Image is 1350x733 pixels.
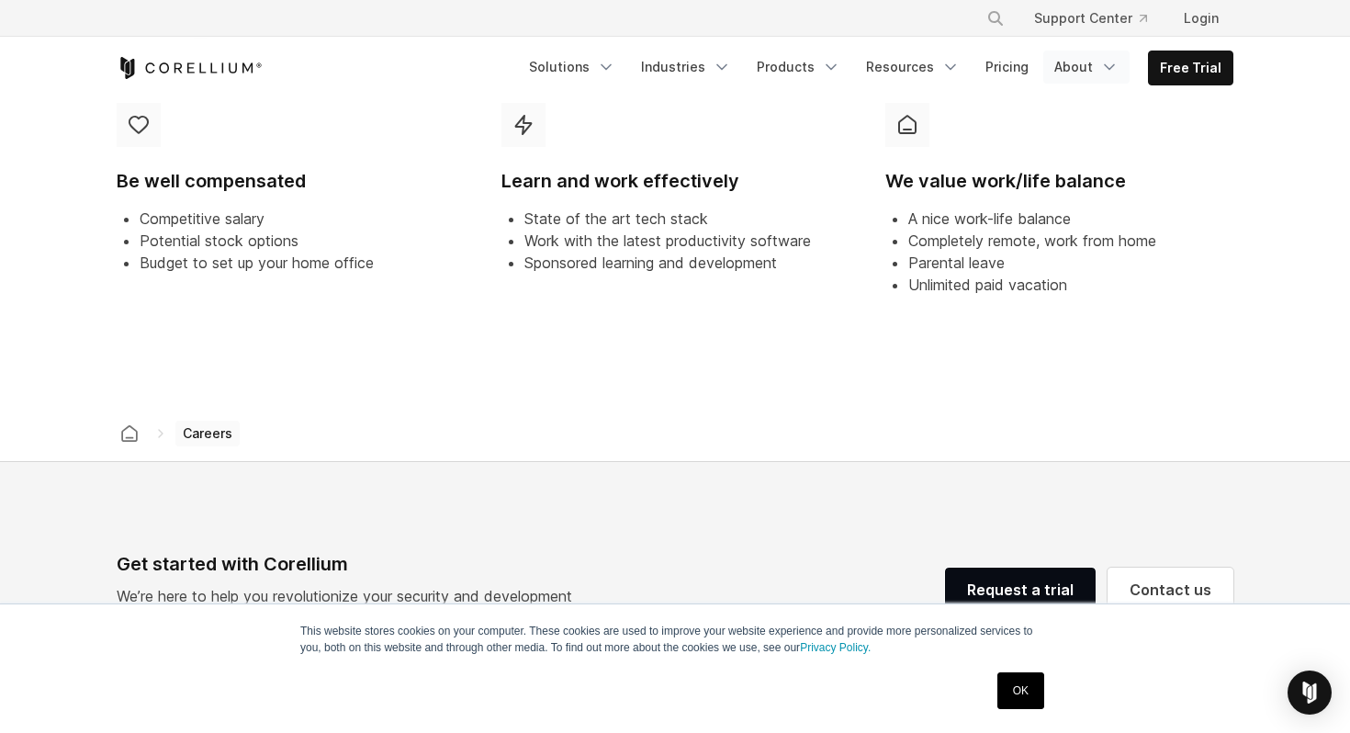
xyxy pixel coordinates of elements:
a: Corellium Home [117,57,263,79]
a: Corellium home [113,421,146,446]
div: Navigation Menu [518,51,1233,85]
a: Contact us [1108,568,1233,612]
a: OK [997,672,1044,709]
span: Completely remote, work from home [908,231,1156,250]
a: Pricing [974,51,1040,84]
li: Potential stock options [140,230,465,252]
a: Privacy Policy. [800,641,871,654]
a: About [1043,51,1130,84]
a: Resources [855,51,971,84]
a: Login [1169,2,1233,35]
a: Request a trial [945,568,1096,612]
span: State of the art tech stack [524,209,708,228]
li: Budget to set up your home office [140,252,465,274]
p: We’re here to help you revolutionize your security and development practices with pioneering tech... [117,585,587,629]
a: Support Center [1019,2,1162,35]
span: Parental leave [908,254,1005,272]
a: Solutions [518,51,626,84]
h4: Learn and work effectively [501,169,849,194]
li: Competitive salary [140,208,465,230]
p: This website stores cookies on your computer. These cookies are used to improve your website expe... [300,623,1050,656]
span: Sponsored learning and development [524,254,777,272]
a: Free Trial [1149,51,1232,85]
h4: We value work/life balance [885,169,1233,194]
div: Open Intercom Messenger [1288,671,1332,715]
h4: Be well compensated [117,169,465,194]
button: Search [979,2,1012,35]
span: A nice work-life balance [908,209,1071,228]
div: Navigation Menu [964,2,1233,35]
span: Work with the latest productivity software [524,231,811,250]
a: Industries [630,51,742,84]
div: Get started with Corellium [117,550,587,578]
span: Unlimited paid vacation [908,276,1067,294]
a: Products [746,51,851,84]
span: Careers [175,421,240,446]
